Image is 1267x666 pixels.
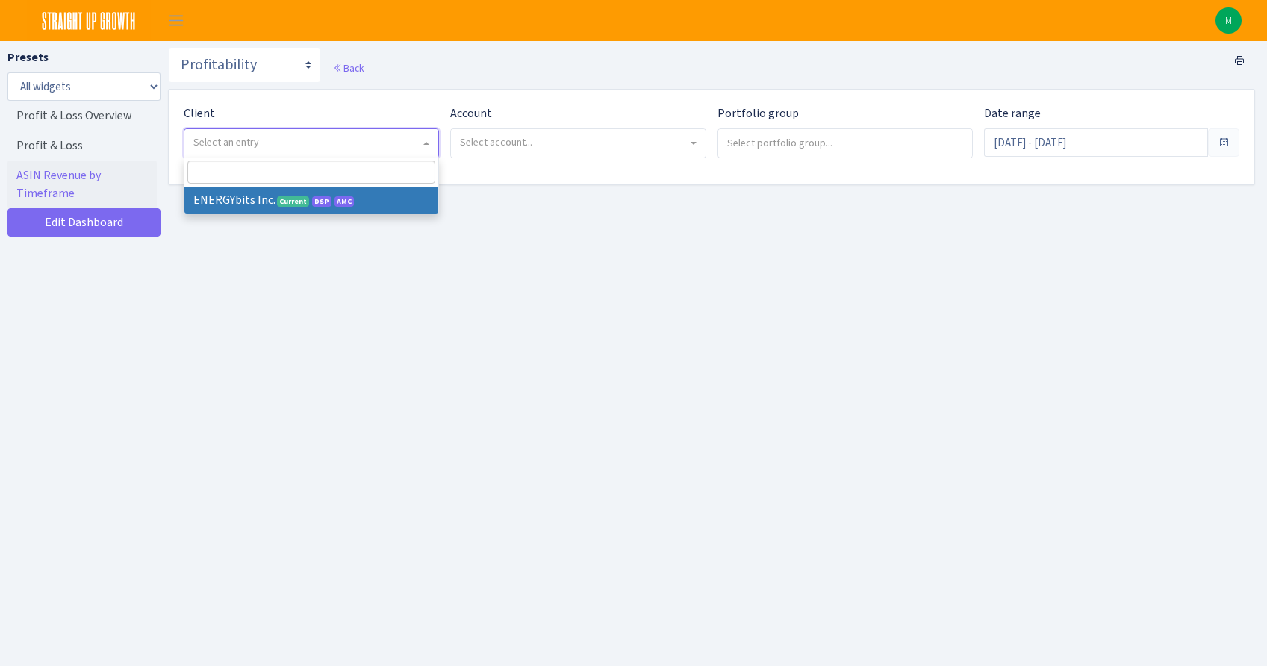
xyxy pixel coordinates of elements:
img: Michael Sette [1215,7,1242,34]
a: Back [333,61,364,75]
span: Select account... [460,135,532,149]
input: Select portfolio group... [718,129,972,156]
a: M [1215,7,1242,34]
span: Select an entry [193,135,259,149]
a: Profit & Loss Overview [7,101,157,131]
label: Presets [7,49,49,66]
span: Current [277,196,309,207]
a: Edit Dashboard [7,208,161,237]
label: Date range [984,105,1041,122]
a: ASIN Revenue by Timeframe [7,161,157,208]
label: Client [184,105,215,122]
li: ENERGYbits Inc. [184,187,438,214]
span: DSP [312,196,331,207]
label: Account [450,105,492,122]
span: Amazon Marketing Cloud [334,196,354,207]
label: Portfolio group [717,105,799,122]
a: Profit & Loss [7,131,157,161]
button: Toggle navigation [158,8,195,33]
